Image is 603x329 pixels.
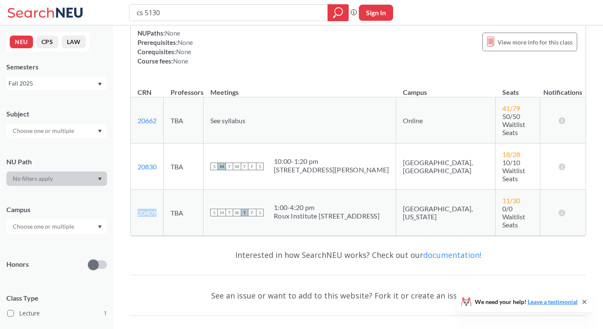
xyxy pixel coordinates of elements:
span: S [210,209,218,216]
div: 1:00 - 4:20 pm [274,203,380,212]
a: documentation! [423,250,481,260]
div: NUPaths: Prerequisites: Corequisites: Course fees: [138,28,193,66]
span: 1 [104,309,107,318]
div: Semesters [6,62,107,72]
span: T [241,209,248,216]
span: 41 / 79 [502,104,520,112]
div: 10:00 - 1:20 pm [274,157,389,166]
span: W [233,163,241,170]
span: View more info for this class [498,37,573,47]
div: Campus [6,205,107,214]
div: Fall 2025 [8,79,97,88]
div: Fall 2025Dropdown arrow [6,77,107,90]
span: We need your help! [475,299,578,305]
svg: Dropdown arrow [98,83,102,86]
svg: magnifying glass [333,7,343,19]
span: Class Type [6,293,107,303]
span: M [218,163,226,170]
div: NU Path [6,157,107,166]
span: None [165,29,180,37]
span: 0/0 Waitlist Seats [502,205,525,229]
span: F [248,209,256,216]
div: CRN [138,88,151,97]
span: None [173,57,188,65]
input: Choose one or multiple [8,221,80,232]
div: Dropdown arrow [6,219,107,234]
th: Meetings [204,79,396,97]
td: TBA [164,144,204,190]
span: M [218,209,226,216]
span: F [248,163,256,170]
span: 11 / 30 [502,196,520,205]
td: TBA [164,97,204,144]
button: Sign In [359,5,393,21]
a: GitHub [477,290,504,301]
div: Interested in how SearchNEU works? Check out our [130,243,586,267]
span: S [256,209,264,216]
span: T [226,163,233,170]
label: Lecture [7,308,107,319]
span: S [256,163,264,170]
a: 20409 [138,209,157,217]
input: Class, professor, course number, "phrase" [136,6,322,20]
td: TBA [164,190,204,236]
span: T [226,209,233,216]
button: LAW [62,36,86,48]
td: [GEOGRAPHIC_DATA], [GEOGRAPHIC_DATA] [396,144,496,190]
th: Notifications [540,79,586,97]
button: NEU [10,36,33,48]
div: magnifying glass [328,4,349,21]
span: 18 / 28 [502,150,520,158]
div: Dropdown arrow [6,124,107,138]
div: See an issue or want to add to this website? Fork it or create an issue on . [130,283,586,308]
th: Campus [396,79,496,97]
svg: Dropdown arrow [98,130,102,133]
svg: Dropdown arrow [98,225,102,229]
div: Roux Institute [STREET_ADDRESS] [274,212,380,220]
th: Seats [496,79,540,97]
span: None [176,48,191,55]
input: Choose one or multiple [8,126,80,136]
th: Professors [164,79,204,97]
span: T [241,163,248,170]
p: Honors [6,260,29,269]
a: Leave a testimonial [528,298,578,305]
span: S [210,163,218,170]
a: 20662 [138,116,157,124]
span: None [178,39,193,46]
div: Dropdown arrow [6,171,107,186]
td: Online [396,97,496,144]
a: 20830 [138,163,157,171]
span: 50/50 Waitlist Seats [502,112,525,136]
svg: Dropdown arrow [98,177,102,181]
span: See syllabus [210,116,245,124]
div: Subject [6,109,107,119]
div: [STREET_ADDRESS][PERSON_NAME] [274,166,389,174]
td: [GEOGRAPHIC_DATA], [US_STATE] [396,190,496,236]
span: 10/10 Waitlist Seats [502,158,525,182]
button: CPS [36,36,58,48]
span: W [233,209,241,216]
